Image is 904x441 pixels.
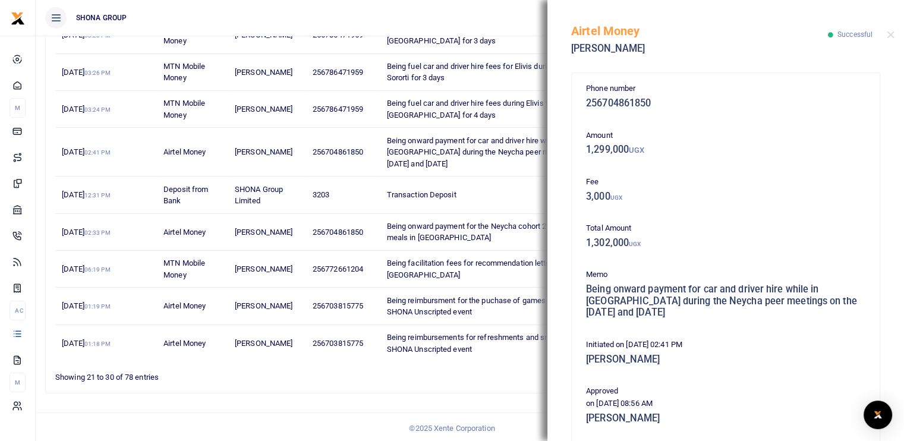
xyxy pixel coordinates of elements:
span: [DATE] [62,339,110,348]
span: [DATE] [62,190,110,199]
h5: [PERSON_NAME] [586,354,865,366]
small: 12:31 PM [84,192,111,199]
small: UGX [629,241,641,247]
span: Airtel Money [163,301,206,310]
small: 03:26 PM [84,70,111,76]
span: MTN Mobile Money [163,62,205,83]
span: [PERSON_NAME] [235,68,292,77]
span: SHONA Group Limited [235,185,283,206]
small: 01:19 PM [84,303,111,310]
span: 256704861850 [313,147,363,156]
li: M [10,373,26,392]
li: M [10,98,26,118]
span: Being reimbursements for refreshments and snack during the SHONA Unscripted event [387,333,597,354]
li: Ac [10,301,26,320]
button: Close [887,31,894,39]
p: Initiated on [DATE] 02:41 PM [586,339,865,351]
span: 256786471959 [313,68,363,77]
span: [PERSON_NAME] [235,264,292,273]
p: Amount [586,130,865,142]
p: Memo [586,269,865,281]
h5: [PERSON_NAME] [571,43,828,55]
span: [DATE] [62,301,110,310]
span: [DATE] [62,147,110,156]
span: MTN Mobile Money [163,99,205,119]
img: logo-small [11,11,25,26]
h5: 3,000 [586,191,865,203]
span: Being fuel car and driver hire fees during Elivis field visit in [GEOGRAPHIC_DATA] for 4 days [387,99,584,119]
small: 02:33 PM [84,229,111,236]
span: Airtel Money [163,339,206,348]
span: Being onward payment for the Neycha cohort 2 peer meeting meals in [GEOGRAPHIC_DATA] [387,222,593,242]
span: Successful [837,30,872,39]
span: [PERSON_NAME] [235,105,292,114]
span: Transaction Deposit [387,190,456,199]
span: [DATE] [62,228,110,237]
span: Airtel Money [163,228,206,237]
h5: 1,302,000 [586,237,865,249]
p: on [DATE] 08:56 AM [586,398,865,410]
span: Airtel Money [163,147,206,156]
h5: Being onward payment for car and driver hire while in [GEOGRAPHIC_DATA] during the Neycha peer me... [586,283,865,319]
small: 01:18 PM [84,341,111,347]
span: [DATE] [62,264,110,273]
span: [DATE] [62,68,110,77]
small: 06:19 PM [84,266,111,273]
h5: [PERSON_NAME] [586,412,865,424]
p: Approved [586,385,865,398]
small: 02:41 PM [84,149,111,156]
span: Being facilitation fees for recommendation letter from [GEOGRAPHIC_DATA] [387,259,571,279]
span: [PERSON_NAME] [235,339,292,348]
span: 3203 [313,190,329,199]
h5: 256704861850 [586,97,865,109]
small: 03:24 PM [84,106,111,113]
a: logo-small logo-large logo-large [11,13,25,22]
span: [PERSON_NAME] [235,301,292,310]
span: 256703815775 [313,339,363,348]
p: Phone number [586,83,865,95]
h5: Airtel Money [571,24,828,38]
span: Being onward payment for car and driver hire while in [GEOGRAPHIC_DATA] during the Neycha peer me... [387,136,598,168]
h5: 1,299,000 [586,144,865,156]
span: SHONA GROUP [71,12,131,23]
span: 256772661204 [313,264,363,273]
small: UGX [629,146,644,155]
span: [DATE] [62,105,110,114]
p: Fee [586,176,865,188]
p: Total Amount [586,222,865,235]
span: Being fuel car and driver hire fees for Elivis during his field visit to Sororti for 3 days [387,62,609,83]
span: 256704861850 [313,228,363,237]
span: 256786471959 [313,105,363,114]
span: Deposit from Bank [163,185,208,206]
span: [PERSON_NAME] [235,147,292,156]
span: [PERSON_NAME] [235,228,292,237]
div: Open Intercom Messenger [864,401,892,429]
div: Showing 21 to 30 of 78 entries [55,365,396,383]
span: 256703815775 [313,301,363,310]
small: UGX [610,194,622,201]
span: Being reimbursment for the puchase of games and cards for the SHONA Unscripted event [387,296,606,317]
span: MTN Mobile Money [163,259,205,279]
